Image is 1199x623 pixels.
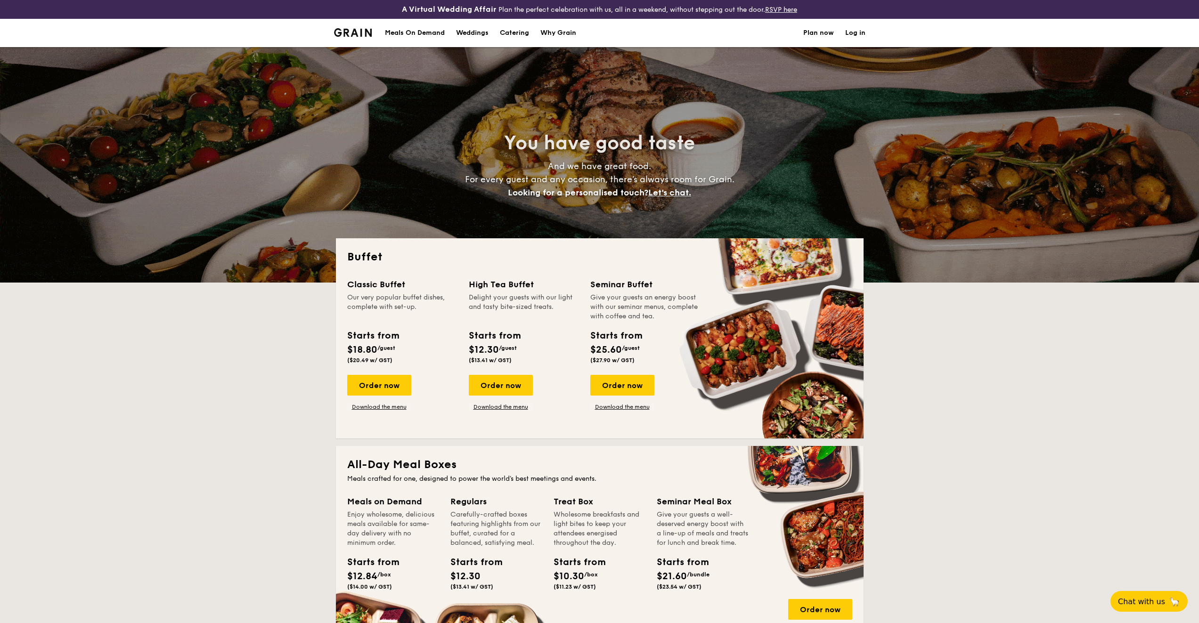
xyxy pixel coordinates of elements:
[657,495,749,508] div: Seminar Meal Box
[657,510,749,548] div: Give your guests a well-deserved energy boost with a line-up of meals and treats for lunch and br...
[788,599,852,620] div: Order now
[494,19,535,47] a: Catering
[648,187,691,198] span: Let's chat.
[765,6,797,14] a: RSVP here
[328,4,871,15] div: Plan the perfect celebration with us, all in a weekend, without stepping out the door.
[1110,591,1188,612] button: Chat with us🦙
[347,555,390,569] div: Starts from
[1118,597,1165,606] span: Chat with us
[657,583,701,590] span: ($23.54 w/ GST)
[657,555,699,569] div: Starts from
[554,571,584,582] span: $10.30
[347,474,852,484] div: Meals crafted for one, designed to power the world's best meetings and events.
[590,329,642,343] div: Starts from
[1169,596,1180,607] span: 🦙
[334,28,372,37] img: Grain
[347,375,411,396] div: Order now
[687,571,710,578] span: /bundle
[469,375,533,396] div: Order now
[554,495,645,508] div: Treat Box
[347,293,457,321] div: Our very popular buffet dishes, complete with set-up.
[500,19,529,47] h1: Catering
[622,345,640,351] span: /guest
[347,403,411,411] a: Download the menu
[377,571,391,578] span: /box
[450,510,542,548] div: Carefully-crafted boxes featuring highlights from our buffet, curated for a balanced, satisfying ...
[590,278,701,291] div: Seminar Buffet
[469,403,533,411] a: Download the menu
[347,510,439,548] div: Enjoy wholesome, delicious meals available for same-day delivery with no minimum order.
[469,357,512,364] span: ($13.41 w/ GST)
[554,555,596,569] div: Starts from
[657,571,687,582] span: $21.60
[469,329,520,343] div: Starts from
[402,4,497,15] h4: A Virtual Wedding Affair
[347,495,439,508] div: Meals on Demand
[554,583,596,590] span: ($11.23 w/ GST)
[450,583,493,590] span: ($13.41 w/ GST)
[347,583,392,590] span: ($14.00 w/ GST)
[584,571,598,578] span: /box
[540,19,576,47] div: Why Grain
[590,344,622,356] span: $25.60
[450,555,493,569] div: Starts from
[469,278,579,291] div: High Tea Buffet
[450,571,481,582] span: $12.30
[535,19,582,47] a: Why Grain
[450,19,494,47] a: Weddings
[845,19,865,47] a: Log in
[347,571,377,582] span: $12.84
[590,357,635,364] span: ($27.90 w/ GST)
[385,19,445,47] div: Meals On Demand
[499,345,517,351] span: /guest
[334,28,372,37] a: Logotype
[590,403,654,411] a: Download the menu
[347,357,392,364] span: ($20.49 w/ GST)
[456,19,489,47] div: Weddings
[347,457,852,472] h2: All-Day Meal Boxes
[377,345,395,351] span: /guest
[469,344,499,356] span: $12.30
[347,344,377,356] span: $18.80
[590,375,654,396] div: Order now
[590,293,701,321] div: Give your guests an energy boost with our seminar menus, complete with coffee and tea.
[379,19,450,47] a: Meals On Demand
[469,293,579,321] div: Delight your guests with our light and tasty bite-sized treats.
[554,510,645,548] div: Wholesome breakfasts and light bites to keep your attendees energised throughout the day.
[803,19,834,47] a: Plan now
[347,250,852,265] h2: Buffet
[450,495,542,508] div: Regulars
[347,278,457,291] div: Classic Buffet
[347,329,399,343] div: Starts from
